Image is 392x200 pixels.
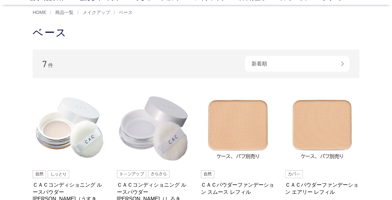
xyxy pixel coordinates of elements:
[245,56,350,72] div: 新着順
[83,10,110,15] span: メイクアップ
[49,9,75,16] li: 〉
[77,9,112,16] li: 〉
[117,91,191,165] img: ＣＡＣコンディショニング ルースパウダー 白絹（しろきぬ）
[33,91,107,165] img: ＣＡＣコンディショニング ルースパウダー 薄絹（うすきぬ）
[54,10,73,15] a: 商品一覧
[48,170,69,178] img: しっとり
[201,181,275,195] a: ＣＡＣパウダーファンデーション スムース レフィル
[113,9,134,16] li: 〉
[201,170,214,178] img: 自然
[119,10,133,15] span: ベース
[118,10,133,15] a: ベース
[81,10,110,15] a: メイクアップ
[285,170,303,178] img: カバー
[33,170,46,178] img: 自然
[117,170,147,178] img: トーンアップ
[285,91,360,165] img: ＣＡＣパウダーファンデーション エアリー レフィル
[42,59,47,69] span: 7
[285,181,360,195] a: ＣＡＣパウダーファンデーション エアリー レフィル
[48,63,53,68] span: 件
[55,10,73,15] span: 商品一覧
[33,10,46,15] a: HOME
[33,26,359,40] h1: ベース
[201,91,275,165] img: ＣＡＣパウダーファンデーション スムース レフィル
[148,170,170,178] img: さらさら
